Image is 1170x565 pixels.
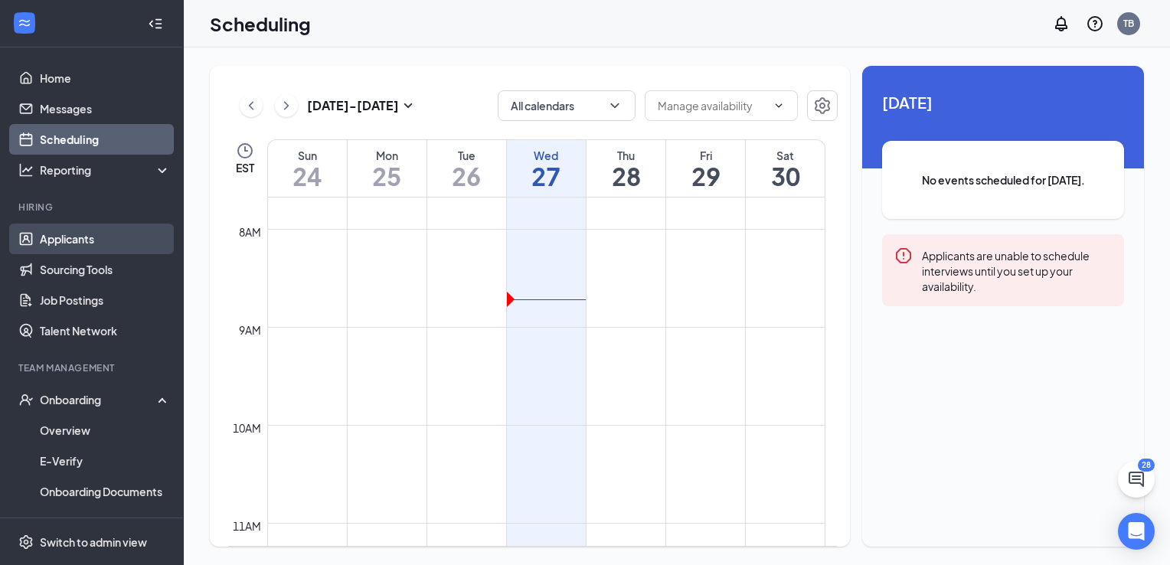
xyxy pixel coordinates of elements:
[498,90,636,121] button: All calendarsChevronDown
[607,98,623,113] svg: ChevronDown
[587,140,665,197] a: August 28, 2025
[268,140,347,197] a: August 24, 2025
[279,96,294,115] svg: ChevronRight
[148,16,163,31] svg: Collapse
[40,534,147,550] div: Switch to admin view
[427,163,506,189] h1: 26
[40,63,171,93] a: Home
[427,148,506,163] div: Tue
[1127,470,1145,488] svg: ChatActive
[18,201,168,214] div: Hiring
[1118,513,1155,550] div: Open Intercom Messenger
[40,315,171,346] a: Talent Network
[658,97,766,114] input: Manage availability
[348,148,426,163] div: Mon
[587,148,665,163] div: Thu
[746,140,825,197] a: August 30, 2025
[40,415,171,446] a: Overview
[507,140,586,197] a: August 27, 2025
[18,534,34,550] svg: Settings
[307,97,399,114] h3: [DATE] - [DATE]
[666,140,745,197] a: August 29, 2025
[1138,459,1155,472] div: 28
[807,90,838,121] button: Settings
[666,148,745,163] div: Fri
[40,124,171,155] a: Scheduling
[894,247,913,265] svg: Error
[427,140,506,197] a: August 26, 2025
[18,361,168,374] div: Team Management
[773,100,785,112] svg: ChevronDown
[243,96,259,115] svg: ChevronLeft
[1123,17,1134,30] div: TB
[507,148,586,163] div: Wed
[18,392,34,407] svg: UserCheck
[236,160,254,175] span: EST
[1086,15,1104,33] svg: QuestionInfo
[348,163,426,189] h1: 25
[922,247,1112,294] div: Applicants are unable to schedule interviews until you set up your availability.
[399,96,417,115] svg: SmallChevronDown
[882,90,1124,114] span: [DATE]
[40,446,171,476] a: E-Verify
[268,163,347,189] h1: 24
[210,11,311,37] h1: Scheduling
[40,285,171,315] a: Job Postings
[40,254,171,285] a: Sourcing Tools
[40,162,172,178] div: Reporting
[275,94,298,117] button: ChevronRight
[746,163,825,189] h1: 30
[1118,461,1155,498] button: ChatActive
[746,148,825,163] div: Sat
[230,518,264,534] div: 11am
[587,163,665,189] h1: 28
[230,420,264,436] div: 10am
[507,163,586,189] h1: 27
[40,93,171,124] a: Messages
[666,163,745,189] h1: 29
[17,15,32,31] svg: WorkstreamLogo
[348,140,426,197] a: August 25, 2025
[40,392,158,407] div: Onboarding
[913,171,1093,188] span: No events scheduled for [DATE].
[40,476,171,507] a: Onboarding Documents
[236,224,264,240] div: 8am
[240,94,263,117] button: ChevronLeft
[813,96,832,115] svg: Settings
[40,507,171,537] a: Activity log
[268,148,347,163] div: Sun
[236,322,264,338] div: 9am
[236,142,254,160] svg: Clock
[40,224,171,254] a: Applicants
[1052,15,1070,33] svg: Notifications
[18,162,34,178] svg: Analysis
